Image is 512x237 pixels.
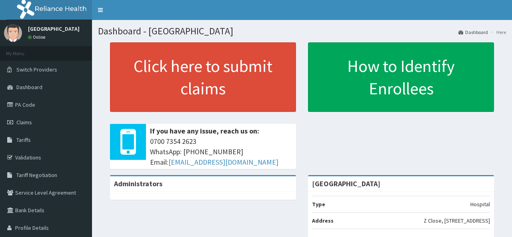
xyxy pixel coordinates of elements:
a: Dashboard [458,29,488,36]
span: Dashboard [16,84,42,91]
strong: [GEOGRAPHIC_DATA] [312,179,380,188]
p: Z Close, [STREET_ADDRESS] [424,217,490,225]
a: Click here to submit claims [110,42,296,112]
img: User Image [4,24,22,42]
b: Address [312,217,334,224]
a: Online [28,34,47,40]
a: [EMAIL_ADDRESS][DOMAIN_NAME] [168,157,278,167]
b: Administrators [114,179,162,188]
span: 0700 7354 2623 WhatsApp: [PHONE_NUMBER] Email: [150,136,292,167]
p: [GEOGRAPHIC_DATA] [28,26,80,32]
h1: Dashboard - [GEOGRAPHIC_DATA] [98,26,506,36]
span: Tariffs [16,136,31,143]
b: If you have any issue, reach us on: [150,126,259,135]
span: Claims [16,119,32,126]
span: Tariff Negotiation [16,171,57,179]
b: Type [312,201,325,208]
span: Switch Providers [16,66,57,73]
li: Here [489,29,506,36]
a: How to Identify Enrollees [308,42,494,112]
p: Hospital [470,200,490,208]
